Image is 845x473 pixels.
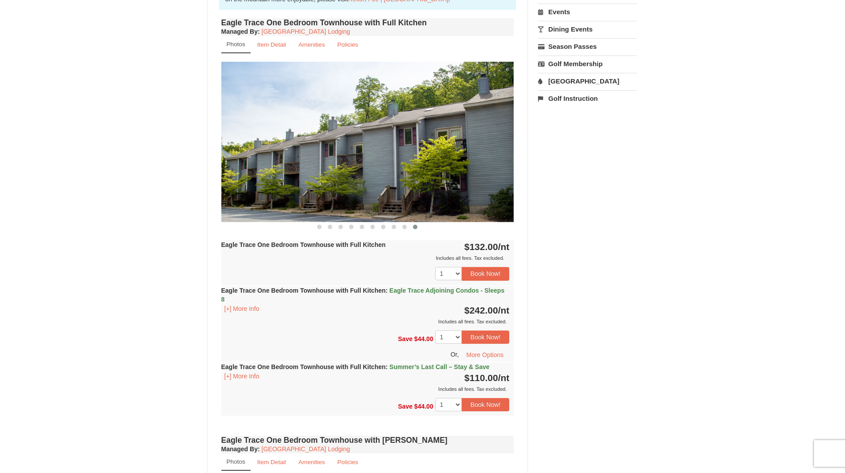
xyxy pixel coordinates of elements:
a: Photos [221,36,251,53]
span: : [385,363,388,370]
span: $242.00 [464,305,498,315]
a: Amenities [293,36,331,53]
h4: Eagle Trace One Bedroom Townhouse with [PERSON_NAME] [221,436,514,445]
small: Amenities [299,459,325,465]
small: Policies [337,41,358,48]
small: Policies [337,459,358,465]
a: Item Detail [252,453,292,471]
img: 18876286-25-5d990350.jpg [221,62,514,222]
button: [+] More Info [221,371,263,381]
h4: Eagle Trace One Bedroom Townhouse with Full Kitchen [221,18,514,27]
a: Policies [331,453,364,471]
span: Save [398,403,413,410]
a: Photos [221,453,251,471]
span: Managed By [221,28,258,35]
a: Season Passes [538,38,637,55]
img: Renovated Bedroom [514,62,806,222]
small: Amenities [299,41,325,48]
a: [GEOGRAPHIC_DATA] [538,73,637,89]
small: Item Detail [257,41,286,48]
a: [GEOGRAPHIC_DATA] Lodging [262,445,350,453]
span: Eagle Trace Adjoining Condos - Sleeps 8 [221,287,505,303]
a: Policies [331,36,364,53]
span: Or, [451,351,459,358]
button: Book Now! [462,267,510,280]
a: Item Detail [252,36,292,53]
span: $44.00 [414,335,433,342]
strong: : [221,445,260,453]
button: More Options [460,348,509,362]
span: /nt [498,373,510,383]
a: Amenities [293,453,331,471]
button: [+] More Info [221,304,263,314]
a: Events [538,4,637,20]
span: /nt [498,242,510,252]
strong: Eagle Trace One Bedroom Townhouse with Full Kitchen [221,363,490,370]
small: Item Detail [257,459,286,465]
strong: Eagle Trace One Bedroom Townhouse with Full Kitchen [221,287,505,303]
a: Golf Membership [538,56,637,72]
small: Photos [227,458,245,465]
span: Renovated Bedroom [514,210,806,222]
a: Golf Instruction [538,90,637,107]
strong: Eagle Trace One Bedroom Townhouse with Full Kitchen [221,241,386,248]
strong: : [221,28,260,35]
div: Includes all fees. Tax excluded. [221,385,510,394]
span: $110.00 [464,373,498,383]
span: /nt [498,305,510,315]
button: Book Now! [462,398,510,411]
span: : [385,287,388,294]
div: Includes all fees. Tax excluded. [221,317,510,326]
strong: $132.00 [464,242,510,252]
span: Summer’s Last Call – Stay & Save [389,363,490,370]
button: Book Now! [462,330,510,344]
a: Dining Events [538,21,637,37]
span: Managed By [221,445,258,453]
span: $44.00 [414,403,433,410]
a: [GEOGRAPHIC_DATA] Lodging [262,28,350,35]
span: Save [398,335,413,342]
div: Includes all fees. Tax excluded. [221,254,510,262]
small: Photos [227,41,245,48]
